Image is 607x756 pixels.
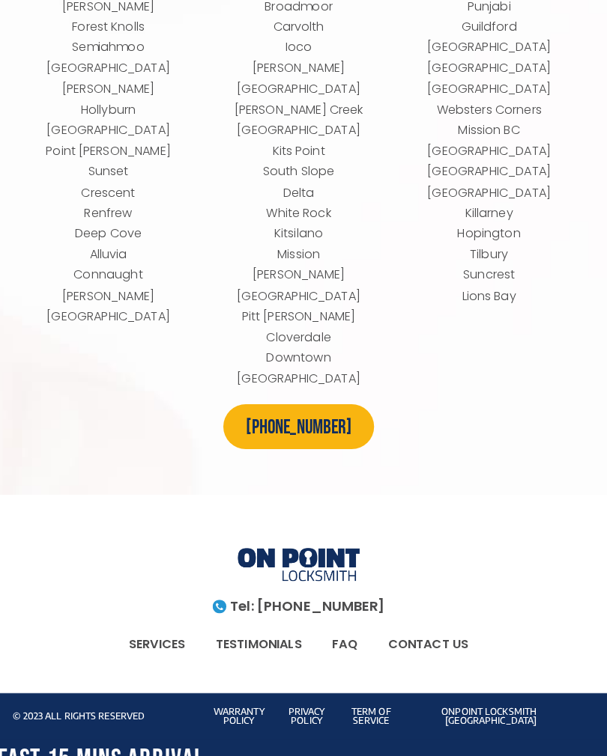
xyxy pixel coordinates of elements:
span: [PHONE_NUMBER] [252,409,355,433]
a: Privacy Policy [293,694,329,714]
a: TESTIMONIALS [207,617,321,651]
p: © 2023 All rights reserved [22,700,202,709]
a: Tel: [PHONE_NUMBER] [208,583,399,609]
a: CONTACT US [376,617,486,651]
a: Warranty Policy [220,694,270,714]
a: Term of service [355,694,394,714]
img: Locksmiths Locations 1 [244,539,363,576]
p: OnPoint Locksmith [GEOGRAPHIC_DATA] [428,695,537,713]
a: FAQ [321,617,376,651]
nav: Menu [70,617,538,651]
a: SERVICES [121,617,207,651]
a: [PHONE_NUMBER] [229,397,378,442]
span: Tel: [PHONE_NUMBER] [236,590,388,603]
